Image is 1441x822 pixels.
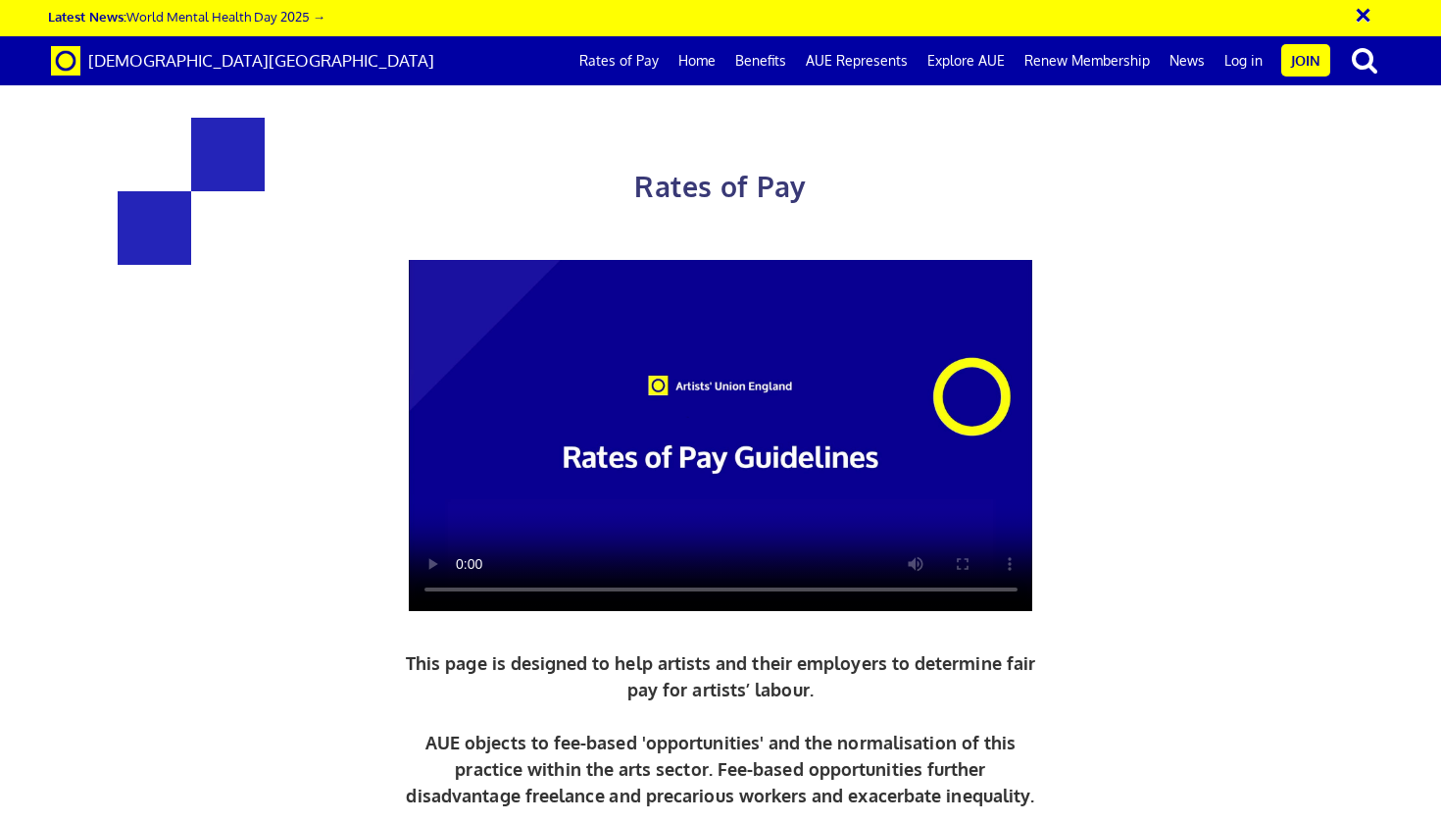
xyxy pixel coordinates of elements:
a: Renew Membership [1015,36,1160,85]
button: search [1334,39,1395,80]
span: [DEMOGRAPHIC_DATA][GEOGRAPHIC_DATA] [88,50,434,71]
a: Brand [DEMOGRAPHIC_DATA][GEOGRAPHIC_DATA] [36,36,449,85]
a: Benefits [725,36,796,85]
strong: Latest News: [48,8,126,25]
a: News [1160,36,1215,85]
p: This page is designed to help artists and their employers to determine fair pay for artists’ labo... [401,650,1041,809]
a: Home [669,36,725,85]
a: AUE Represents [796,36,918,85]
span: Rates of Pay [634,169,806,204]
a: Explore AUE [918,36,1015,85]
a: Rates of Pay [570,36,669,85]
a: Latest News:World Mental Health Day 2025 → [48,8,325,25]
a: Join [1281,44,1330,77]
a: Log in [1215,36,1272,85]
